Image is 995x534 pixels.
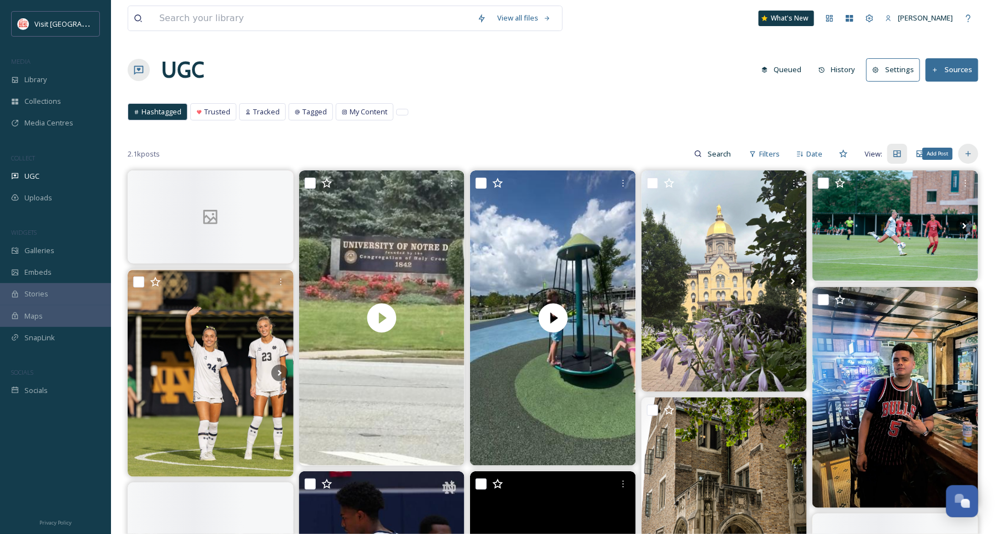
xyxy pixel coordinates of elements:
video: A little fun between hockey games visithowardpark! #summer #sun #fun #icecream #kidsofig #sundayf... [470,170,636,466]
span: 2.1k posts [128,149,160,159]
img: 4️⃣ assists in the win over Cincinnati ☘️ Grace Restovich (2) ☘️ Laney Matriano (1) ☘️ Morgan Roy... [128,270,294,477]
img: Thank you John Paxson for the three pointer that sealed the Bulls' third straight championship ba... [812,287,978,508]
span: WIDGETS [11,228,37,236]
span: Uploads [24,193,52,203]
a: [PERSON_NAME] [880,7,958,29]
button: History [813,59,861,80]
button: Sources [926,58,978,81]
span: [PERSON_NAME] [898,13,953,23]
span: Galleries [24,245,54,256]
a: History [813,59,867,80]
span: SnapLink [24,333,55,343]
img: thumbnail [299,170,464,466]
span: UGC [24,171,39,182]
span: Filters [759,149,780,159]
img: thumbnail [470,170,636,466]
span: Library [24,74,47,85]
button: Queued [756,59,807,80]
button: Open Chat [946,485,978,517]
span: Maps [24,311,43,321]
button: Settings [866,58,920,81]
a: Queued [756,59,813,80]
img: vsbm-stackedMISH_CMYKlogo2017.jpg [18,18,29,29]
a: Privacy Policy [39,515,72,528]
div: Add Post [922,148,953,160]
span: Media Centres [24,118,73,128]
span: Hashtagged [142,107,181,117]
span: Collections [24,96,61,107]
span: Embeds [24,267,52,278]
span: Trusted [204,107,230,117]
span: Tracked [253,107,280,117]
video: Rapha, chegou o momento de viver o sonho !! Foram tantos obstáculos, desafios, mas sempre acredit... [299,170,464,466]
input: Search your library [154,6,472,31]
span: Socials [24,385,48,396]
a: What's New [759,11,814,26]
span: MEDIA [11,57,31,66]
span: My Content [350,107,387,117]
a: Settings [866,58,926,81]
span: Privacy Policy [39,519,72,526]
a: UGC [161,53,204,87]
a: View all files [492,7,557,29]
span: Tagged [302,107,327,117]
span: View: [865,149,882,159]
input: Search [702,143,738,165]
span: SOCIALS [11,368,33,376]
span: Stories [24,289,48,299]
img: Bang. ndwsoccer ☘️4 - 0 Cincinnati 09//21//2025 | #GoIrish - Back to your regularly scheduled spo... [812,170,978,281]
img: we’ve been waiting all summer and we’re so glad you’re finally here!🤗 WELCOME HOME CLASS OF 2029!... [642,170,807,391]
span: Date [806,149,822,159]
span: COLLECT [11,154,35,162]
span: Visit [GEOGRAPHIC_DATA] [34,18,120,29]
